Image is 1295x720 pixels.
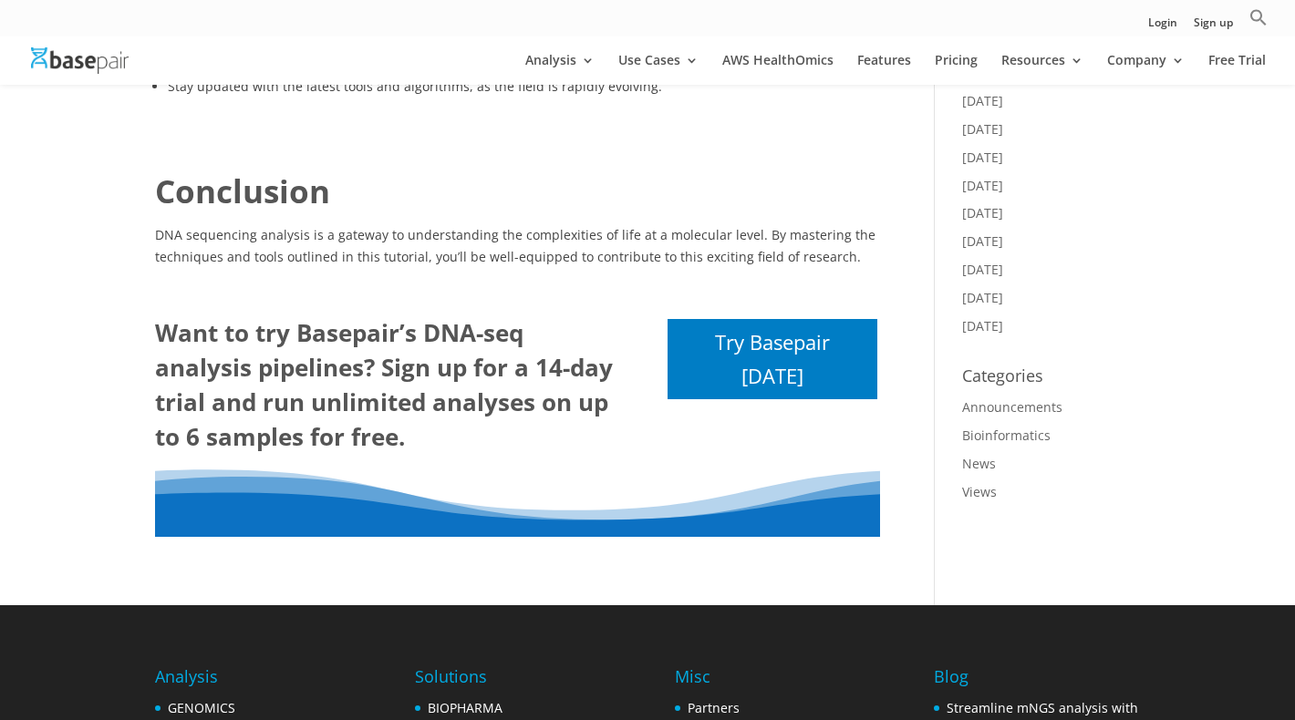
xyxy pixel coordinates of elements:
[168,699,235,716] a: GENOMICS
[962,398,1062,416] a: Announcements
[945,589,1273,698] iframe: Drift Widget Chat Controller
[962,149,1003,166] a: [DATE]
[962,204,1003,221] a: [DATE]
[962,177,1003,194] a: [DATE]
[962,455,996,472] a: News
[168,75,880,98] li: Stay updated with the latest tools and algorithms, as the field is rapidly evolving.
[722,54,834,85] a: AWS HealthOmics
[962,317,1003,334] a: [DATE]
[155,170,330,212] strong: Conclusion
[962,261,1003,278] a: [DATE]
[675,664,793,697] h4: Misc
[962,483,997,500] a: Views
[1249,8,1268,26] svg: Search
[1194,17,1233,36] a: Sign up
[688,699,740,716] a: Partners
[1249,8,1268,36] a: Search Icon Link
[857,54,911,85] a: Features
[1208,54,1266,85] a: Free Trial
[962,92,1003,109] a: [DATE]
[934,664,1139,697] h4: Blog
[415,664,620,697] h4: Solutions
[962,232,1003,250] a: [DATE]
[155,316,613,452] strong: Want to try Basepair’s DNA-seq analysis pipelines? Sign up for a 14-day trial and run unlimited a...
[155,224,880,268] p: DNA sequencing analysis is a gateway to understanding the complexities of life at a molecular lev...
[935,54,978,85] a: Pricing
[1001,54,1083,85] a: Resources
[962,120,1003,138] a: [DATE]
[1107,54,1185,85] a: Company
[618,54,699,85] a: Use Cases
[665,316,880,402] a: Try Basepair [DATE]
[428,699,502,716] a: BIOPHARMA
[962,289,1003,306] a: [DATE]
[525,54,595,85] a: Analysis
[962,427,1051,444] a: Bioinformatics
[155,664,345,697] h4: Analysis
[1148,17,1177,36] a: Login
[962,364,1140,396] h4: Categories
[31,47,129,74] img: Basepair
